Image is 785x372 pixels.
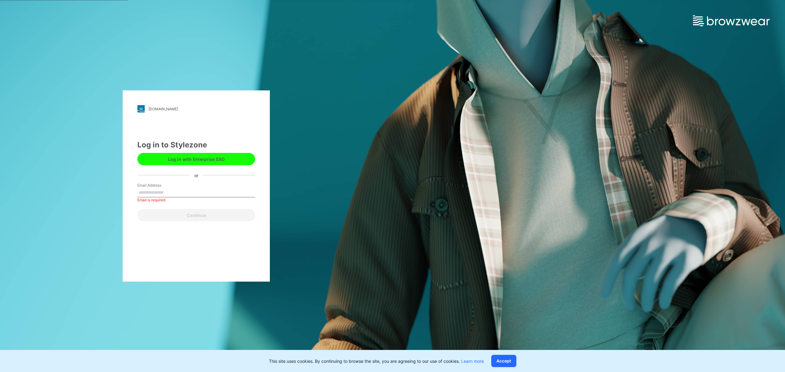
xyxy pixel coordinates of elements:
[137,183,180,188] label: Email Address
[491,355,516,367] button: Accept
[269,358,484,364] p: This site uses cookies. By continuing to browse the site, you are agreeing to our use of cookies.
[190,172,203,178] div: or
[137,139,255,150] div: Log in to Stylezone
[148,107,178,111] div: [DOMAIN_NAME]
[137,197,255,203] div: Email is required
[137,153,255,165] button: Log in with Enterprise SSO
[137,105,255,112] a: [DOMAIN_NAME]
[137,105,145,112] img: stylezone-logo.562084cfcfab977791bfbf7441f1a819.svg
[461,359,484,364] a: Learn more
[693,15,770,26] img: browzwear-logo.e42bd6dac1945053ebaf764b6aa21510.svg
